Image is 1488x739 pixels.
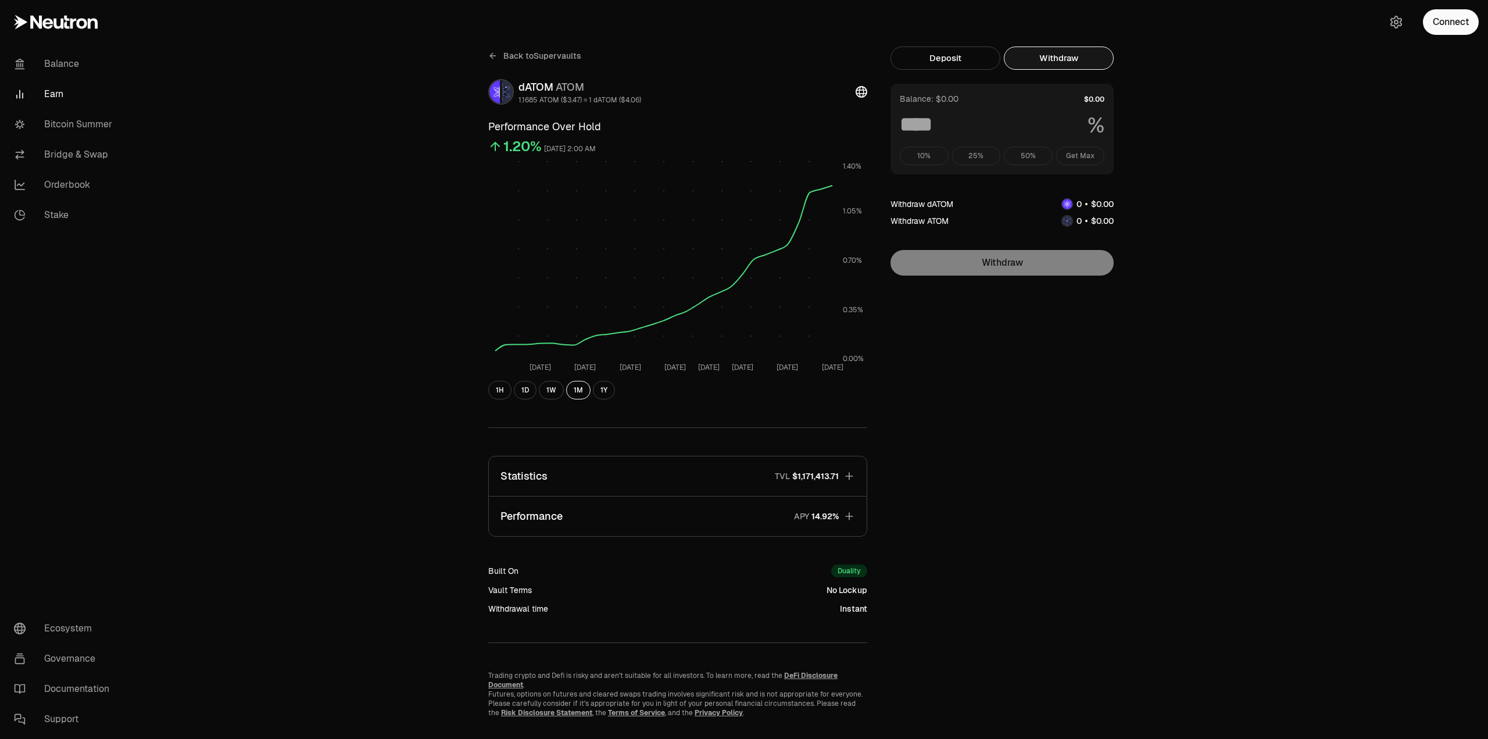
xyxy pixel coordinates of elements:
[843,305,863,315] tspan: 0.35%
[5,613,126,644] a: Ecosystem
[5,704,126,734] a: Support
[488,671,838,690] a: DeFi Disclosure Document
[489,456,867,496] button: StatisticsTVL$1,171,413.71
[732,363,753,372] tspan: [DATE]
[1004,47,1114,70] button: Withdraw
[488,565,518,577] div: Built On
[544,142,596,156] div: [DATE] 2:00 AM
[593,381,615,399] button: 1Y
[843,256,862,265] tspan: 0.70%
[822,363,843,372] tspan: [DATE]
[488,671,867,690] p: Trading crypto and Defi is risky and aren't suitable for all investors. To learn more, read the .
[890,215,949,227] div: Withdraw ATOM
[502,80,513,103] img: ATOM Logo
[530,363,551,372] tspan: [DATE]
[1088,114,1104,137] span: %
[488,119,867,135] h3: Performance Over Hold
[501,708,592,717] a: Risk Disclosure Statement
[5,170,126,200] a: Orderbook
[664,363,686,372] tspan: [DATE]
[500,468,548,484] p: Statistics
[900,93,958,105] div: Balance: $0.00
[5,200,126,230] a: Stake
[514,381,536,399] button: 1D
[5,644,126,674] a: Governance
[5,49,126,79] a: Balance
[840,603,867,615] div: Instant
[5,140,126,170] a: Bridge & Swap
[488,690,867,717] p: Futures, options on futures and cleared swaps trading involves significant risk and is not approp...
[574,363,596,372] tspan: [DATE]
[1062,199,1072,209] img: dATOM Logo
[843,354,864,363] tspan: 0.00%
[695,708,743,717] a: Privacy Policy
[777,363,798,372] tspan: [DATE]
[489,497,867,536] button: PerformanceAPY
[539,381,564,399] button: 1W
[488,47,581,65] a: Back toSupervaults
[843,206,862,216] tspan: 1.05%
[518,95,641,105] div: 1.1685 ATOM ($3.47) = 1 dATOM ($4.06)
[500,508,563,524] p: Performance
[1062,216,1072,226] img: ATOM Logo
[518,79,641,95] div: dATOM
[890,47,1000,70] button: Deposit
[620,363,641,372] tspan: [DATE]
[843,162,861,171] tspan: 1.40%
[831,565,867,577] div: Duality
[775,470,790,482] p: TVL
[503,137,542,156] div: 1.20%
[488,584,532,596] div: Vault Terms
[5,674,126,704] a: Documentation
[566,381,591,399] button: 1M
[792,470,839,482] span: $1,171,413.71
[556,80,584,94] span: ATOM
[1423,9,1479,35] button: Connect
[794,510,809,523] p: APY
[488,381,512,399] button: 1H
[5,109,126,140] a: Bitcoin Summer
[608,708,665,717] a: Terms of Service
[489,80,500,103] img: dATOM Logo
[5,79,126,109] a: Earn
[488,603,548,615] div: Withdrawal time
[890,198,953,210] div: Withdraw dATOM
[827,584,867,596] div: No Lockup
[698,363,720,372] tspan: [DATE]
[503,50,581,62] span: Back to Supervaults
